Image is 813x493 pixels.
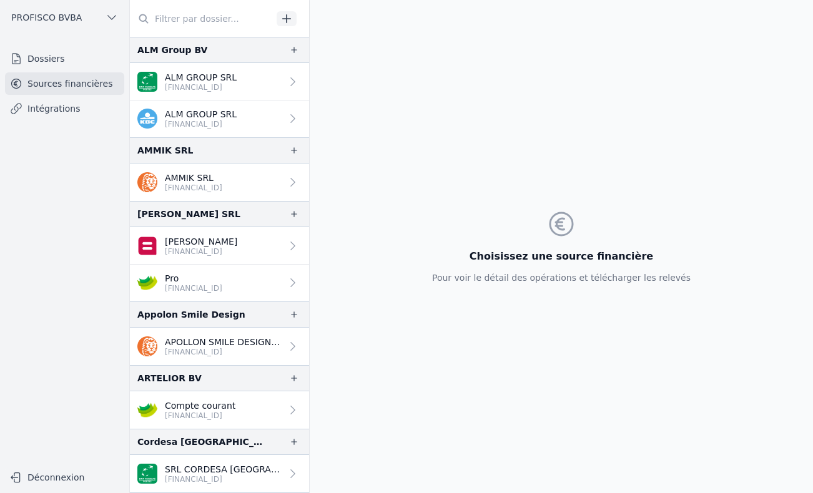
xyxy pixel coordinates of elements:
[137,109,157,129] img: kbc.png
[165,411,235,421] p: [FINANCIAL_ID]
[137,400,157,420] img: crelan.png
[137,464,157,484] img: BNP_BE_BUSINESS_GEBABEBB.png
[11,11,82,24] span: PROFISCO BVBA
[130,328,309,365] a: APOLLON SMILE DESIGN SRL [FINANCIAL_ID]
[165,183,222,193] p: [FINANCIAL_ID]
[165,283,222,293] p: [FINANCIAL_ID]
[165,71,237,84] p: ALM GROUP SRL
[130,100,309,137] a: ALM GROUP SRL [FINANCIAL_ID]
[130,7,272,30] input: Filtrer par dossier...
[165,119,237,129] p: [FINANCIAL_ID]
[137,371,202,386] div: ARTELIOR BV
[130,63,309,100] a: ALM GROUP SRL [FINANCIAL_ID]
[165,474,282,484] p: [FINANCIAL_ID]
[165,246,237,256] p: [FINANCIAL_ID]
[5,7,124,27] button: PROFISCO BVBA
[165,272,222,285] p: Pro
[130,391,309,429] a: Compte courant [FINANCIAL_ID]
[137,72,157,92] img: BNP_BE_BUSINESS_GEBABEBB.png
[137,434,269,449] div: Cordesa [GEOGRAPHIC_DATA] SRL
[130,455,309,492] a: SRL CORDESA [GEOGRAPHIC_DATA] [FINANCIAL_ID]
[165,347,282,357] p: [FINANCIAL_ID]
[5,72,124,95] a: Sources financières
[165,235,237,248] p: [PERSON_NAME]
[137,143,193,158] div: AMMIK SRL
[137,207,240,222] div: [PERSON_NAME] SRL
[165,463,282,476] p: SRL CORDESA [GEOGRAPHIC_DATA]
[137,307,245,322] div: Appolon Smile Design
[5,47,124,70] a: Dossiers
[137,236,157,256] img: belfius.png
[130,164,309,201] a: AMMIK SRL [FINANCIAL_ID]
[165,108,237,120] p: ALM GROUP SRL
[137,336,157,356] img: ing.png
[165,172,222,184] p: AMMIK SRL
[5,467,124,487] button: Déconnexion
[165,336,282,348] p: APOLLON SMILE DESIGN SRL
[137,42,207,57] div: ALM Group BV
[5,97,124,120] a: Intégrations
[137,273,157,293] img: crelan.png
[130,227,309,265] a: [PERSON_NAME] [FINANCIAL_ID]
[432,271,691,284] p: Pour voir le détail des opérations et télécharger les relevés
[165,399,235,412] p: Compte courant
[137,172,157,192] img: ing.png
[432,249,691,264] h3: Choisissez une source financière
[130,265,309,301] a: Pro [FINANCIAL_ID]
[165,82,237,92] p: [FINANCIAL_ID]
